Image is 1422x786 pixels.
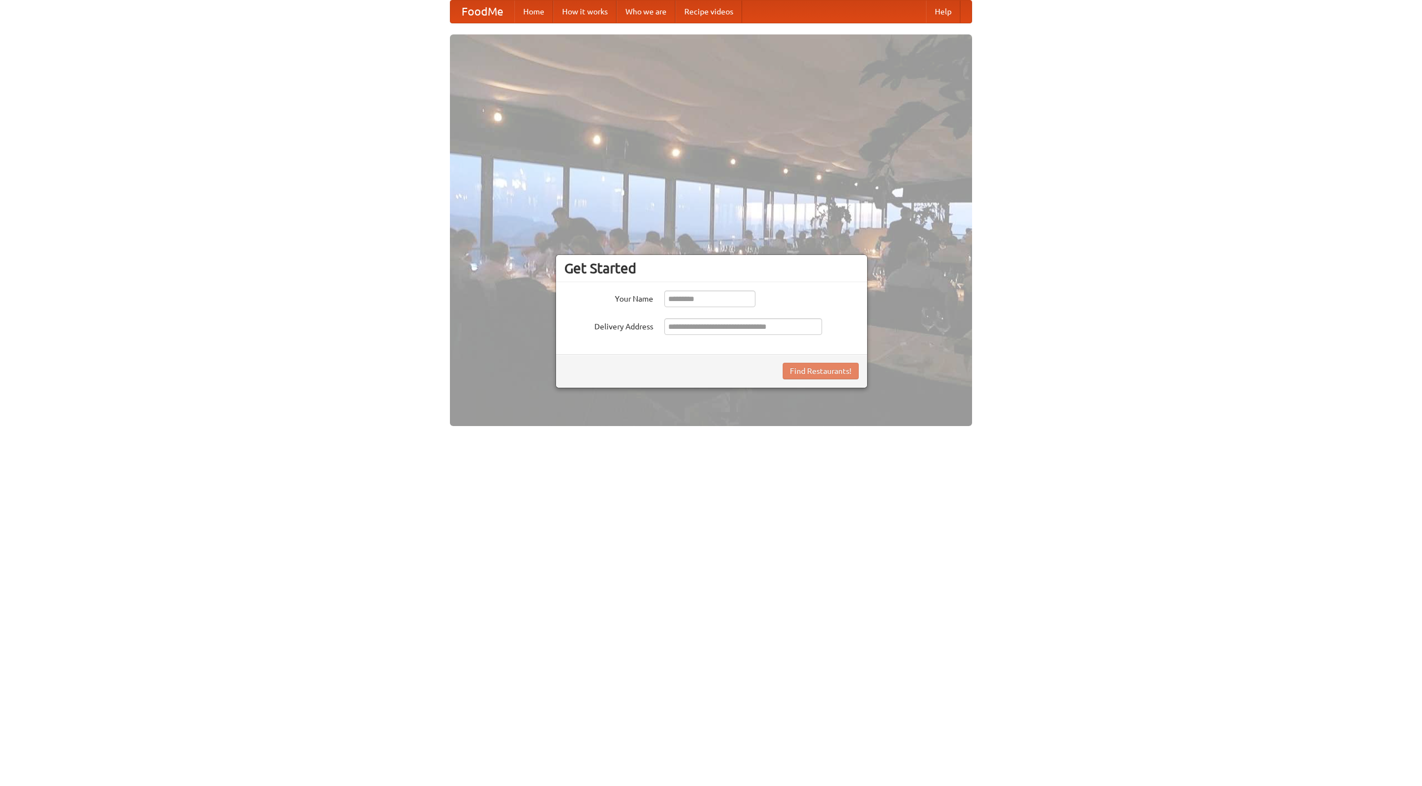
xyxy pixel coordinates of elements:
a: Who we are [617,1,675,23]
label: Delivery Address [564,318,653,332]
label: Your Name [564,291,653,304]
a: How it works [553,1,617,23]
button: Find Restaurants! [783,363,859,379]
h3: Get Started [564,260,859,277]
a: Help [926,1,960,23]
a: FoodMe [450,1,514,23]
a: Recipe videos [675,1,742,23]
a: Home [514,1,553,23]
